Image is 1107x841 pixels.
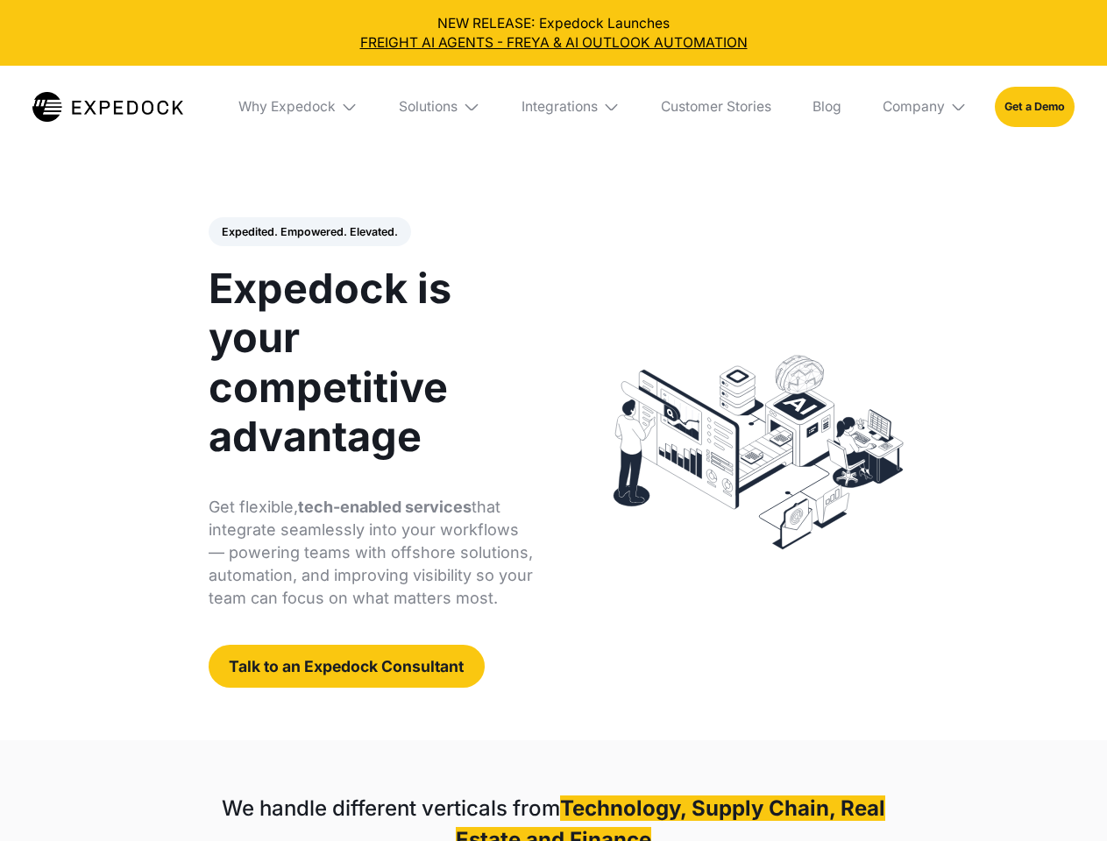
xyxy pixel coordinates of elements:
div: Integrations [507,66,634,148]
div: Company [869,66,981,148]
a: Blog [798,66,855,148]
a: Talk to an Expedock Consultant [209,645,485,688]
div: Solutions [399,98,458,116]
p: Get flexible, that integrate seamlessly into your workflows — powering teams with offshore soluti... [209,496,534,610]
h1: Expedock is your competitive advantage [209,264,534,461]
a: FREIGHT AI AGENTS - FREYA & AI OUTLOOK AUTOMATION [14,33,1094,53]
strong: We handle different verticals from [222,795,560,821]
strong: tech-enabled services [298,498,472,516]
a: Get a Demo [995,87,1075,126]
iframe: Chat Widget [1019,757,1107,841]
div: NEW RELEASE: Expedock Launches [14,14,1094,53]
div: Integrations [522,98,598,116]
div: Company [883,98,945,116]
div: Solutions [386,66,494,148]
div: Why Expedock [238,98,336,116]
a: Customer Stories [647,66,784,148]
div: Why Expedock [224,66,372,148]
